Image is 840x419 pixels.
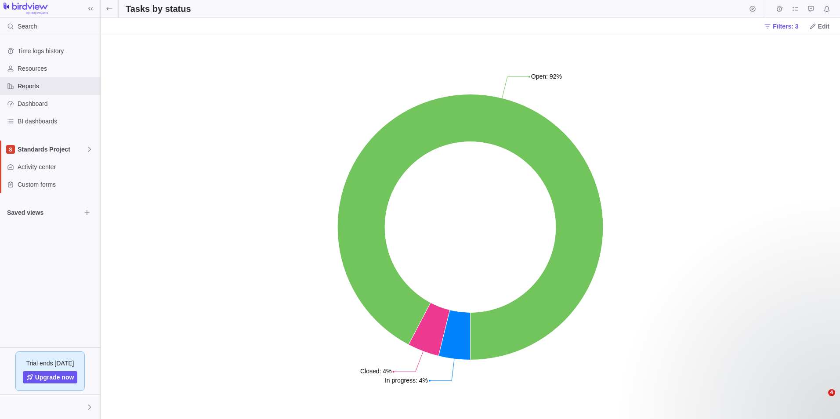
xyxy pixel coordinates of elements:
[385,377,428,384] text: In progress: 4%
[746,3,759,15] span: Start timer
[760,20,802,33] span: Filters: 3
[773,3,786,15] span: Time logs
[18,82,97,90] span: Reports
[7,208,81,217] span: Saved views
[821,7,833,14] a: Notifications
[4,3,48,15] img: logo
[360,368,392,375] text: Closed: 4%
[18,180,97,189] span: Custom forms
[18,64,97,73] span: Resources
[805,3,817,15] span: Approval requests
[5,402,16,412] div: Shobnom Sultana
[805,7,817,14] a: Approval requests
[818,22,829,31] span: Edit
[18,99,97,108] span: Dashboard
[18,117,97,126] span: BI dashboards
[828,389,835,396] span: 4
[789,7,801,14] a: My assignments
[23,371,78,383] a: Upgrade now
[18,145,86,154] span: Standards Project
[773,7,786,14] a: Time logs
[35,373,74,382] span: Upgrade now
[810,389,831,410] iframe: Intercom live chat
[26,359,74,368] span: Trial ends [DATE]
[126,3,191,15] h2: Tasks by status
[773,22,798,31] span: Filters: 3
[789,3,801,15] span: My assignments
[18,22,37,31] span: Search
[806,20,833,33] span: Edit
[18,47,97,55] span: Time logs history
[81,206,93,219] span: Browse views
[531,73,562,80] text: Open: 92%
[18,163,97,171] span: Activity center
[821,3,833,15] span: Notifications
